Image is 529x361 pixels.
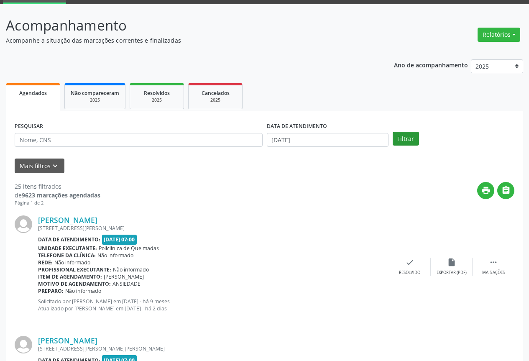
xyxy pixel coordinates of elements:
[437,270,467,276] div: Exportar (PDF)
[38,273,102,280] b: Item de agendamento:
[477,182,494,199] button: print
[482,270,505,276] div: Mais ações
[15,336,32,353] img: img
[501,186,511,195] i: 
[38,245,97,252] b: Unidade executante:
[71,97,119,103] div: 2025
[102,235,137,244] span: [DATE] 07:00
[393,132,419,146] button: Filtrar
[478,28,520,42] button: Relatórios
[497,182,514,199] button: 
[144,90,170,97] span: Resolvidos
[38,236,100,243] b: Data de atendimento:
[15,191,100,200] div: de
[6,15,368,36] p: Acompanhamento
[15,120,43,133] label: PESQUISAR
[104,273,144,280] span: [PERSON_NAME]
[38,215,97,225] a: [PERSON_NAME]
[202,90,230,97] span: Cancelados
[394,59,468,70] p: Ano de acompanhamento
[136,97,178,103] div: 2025
[267,120,327,133] label: DATA DE ATENDIMENTO
[71,90,119,97] span: Não compareceram
[65,287,101,294] span: Não informado
[481,186,491,195] i: print
[399,270,420,276] div: Resolvido
[19,90,47,97] span: Agendados
[15,133,263,147] input: Nome, CNS
[22,191,100,199] strong: 9623 marcações agendadas
[113,266,149,273] span: Não informado
[447,258,456,267] i: insert_drive_file
[15,215,32,233] img: img
[38,287,64,294] b: Preparo:
[99,245,159,252] span: Policlinica de Queimadas
[38,252,96,259] b: Telefone da clínica:
[489,258,498,267] i: 
[38,280,111,287] b: Motivo de agendamento:
[15,200,100,207] div: Página 1 de 2
[15,182,100,191] div: 25 itens filtrados
[15,159,64,173] button: Mais filtroskeyboard_arrow_down
[38,345,389,352] div: [STREET_ADDRESS][PERSON_NAME][PERSON_NAME]
[6,36,368,45] p: Acompanhe a situação das marcações correntes e finalizadas
[38,298,389,312] p: Solicitado por [PERSON_NAME] em [DATE] - há 9 meses Atualizado por [PERSON_NAME] em [DATE] - há 2...
[54,259,90,266] span: Não informado
[38,266,111,273] b: Profissional executante:
[405,258,414,267] i: check
[97,252,133,259] span: Não informado
[38,225,389,232] div: [STREET_ADDRESS][PERSON_NAME]
[38,259,53,266] b: Rede:
[267,133,388,147] input: Selecione um intervalo
[194,97,236,103] div: 2025
[112,280,141,287] span: ANSIEDADE
[38,336,97,345] a: [PERSON_NAME]
[51,161,60,171] i: keyboard_arrow_down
